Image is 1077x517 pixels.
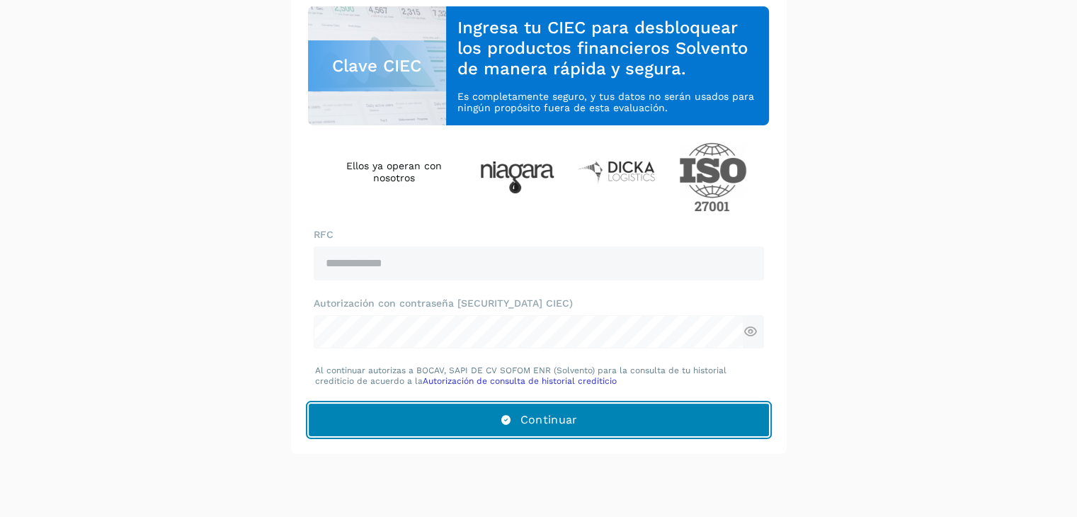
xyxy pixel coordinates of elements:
[679,142,747,212] img: ISO
[423,376,617,386] a: Autorización de consulta de historial crediticio
[314,297,764,309] label: Autorización con contraseña [SECURITY_DATA] CIEC)
[314,229,764,241] label: RFC
[457,18,758,79] h3: Ingresa tu CIEC para desbloquear los productos financieros Solvento de manera rápida y segura.
[315,365,763,386] p: Al continuar autorizas a BOCAV, SAPI DE CV SOFOM ENR (Solvento) para la consulta de tu historial ...
[308,403,770,437] button: Continuar
[480,161,554,193] img: Niagara
[308,40,447,91] div: Clave CIEC
[457,91,758,115] p: Es completamente seguro, y tus datos no serán usados para ningún propósito fuera de esta evaluación.
[331,160,457,184] h4: Ellos ya operan con nosotros
[520,412,578,428] span: Continuar
[577,159,656,183] img: Dicka logistics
